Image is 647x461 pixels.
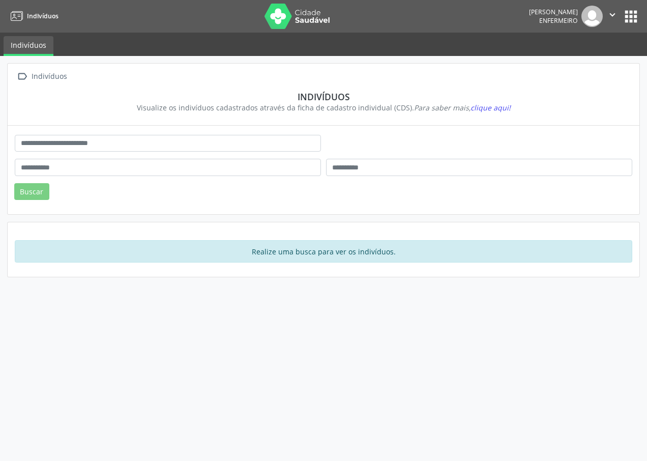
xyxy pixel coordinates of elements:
[27,12,58,20] span: Indivíduos
[603,6,622,27] button: 
[15,240,632,263] div: Realize uma busca para ver os indivíduos.
[4,36,53,56] a: Indivíduos
[22,102,625,113] div: Visualize os indivíduos cadastrados através da ficha de cadastro individual (CDS).
[14,183,49,200] button: Buscar
[581,6,603,27] img: img
[470,103,511,112] span: clique aqui!
[607,9,618,20] i: 
[414,103,511,112] i: Para saber mais,
[539,16,578,25] span: Enfermeiro
[22,91,625,102] div: Indivíduos
[622,8,640,25] button: apps
[15,69,69,84] a:  Indivíduos
[7,8,58,24] a: Indivíduos
[15,69,30,84] i: 
[529,8,578,16] div: [PERSON_NAME]
[30,69,69,84] div: Indivíduos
